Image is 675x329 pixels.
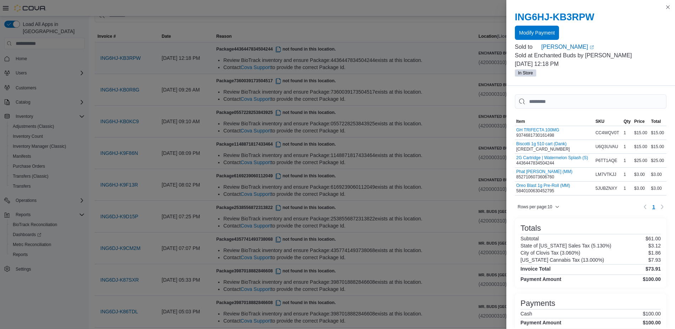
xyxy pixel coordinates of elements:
div: $3.00 [650,184,666,193]
div: $15.00 [650,129,666,137]
button: Rows per page:10 [515,203,562,211]
p: [DATE] 12:18 PM [515,60,666,68]
button: Oreo Blast 1g Pre-Roll (MM) [516,183,570,188]
p: $100.00 [643,311,661,317]
h6: State of [US_STATE] Sales Tax (5.130%) [521,243,611,249]
h4: $100.00 [643,320,661,325]
div: 8527106073606760 [516,169,573,180]
p: Sold at Enchanted Buds by [PERSON_NAME] [515,51,666,60]
div: $15.00 [633,142,649,151]
button: Biscotti 1g 510 cart (Dank) [516,141,570,146]
div: 1 [622,129,633,137]
p: $7.93 [648,257,661,263]
div: 9374681730161498 [516,127,559,138]
p: $3.12 [648,243,661,249]
h4: $100.00 [643,276,661,282]
h6: City of Clovis Tax (3.060%) [521,250,580,256]
button: GH TRIFECTA 100MG [516,127,559,132]
a: [PERSON_NAME]External link [541,43,666,51]
div: $15.00 [633,129,649,137]
div: 1 [622,170,633,179]
button: Previous page [641,203,649,211]
span: LM7VTKJJ [595,172,616,177]
h6: Subtotal [521,236,539,241]
div: [CREDIT_CARD_NUMBER] [516,141,570,152]
h6: [US_STATE] Cannabis Tax (13.000%) [521,257,604,263]
div: $25.00 [650,156,666,165]
div: $15.00 [650,142,666,151]
span: Rows per page : 10 [518,204,552,210]
button: Price [633,117,649,126]
span: Modify Payment [519,29,555,36]
h4: Payment Amount [521,276,561,282]
div: 4436447834504244 [516,155,588,166]
span: CC4WQV0T [595,130,619,136]
span: In Store [515,69,536,77]
svg: External link [590,45,594,49]
h6: Cash [521,311,532,317]
h4: Payment Amount [521,320,561,325]
p: $61.00 [645,236,661,241]
span: In Store [518,70,533,76]
p: $1.86 [648,250,661,256]
div: 1 [622,184,633,193]
button: Qty [622,117,633,126]
h4: $73.91 [645,266,661,272]
span: U6Q3UVAU [595,144,618,150]
span: Qty [624,119,631,124]
div: $3.00 [633,170,649,179]
button: Phat [PERSON_NAME] (MM) [516,169,573,174]
button: Modify Payment [515,26,559,40]
h3: Payments [521,299,555,308]
button: Close this dialog [664,3,672,11]
button: SKU [594,117,622,126]
span: SKU [595,119,604,124]
div: 5840100630452795 [516,183,570,194]
h3: Totals [521,224,541,233]
span: Price [634,119,644,124]
button: Next page [658,203,666,211]
input: This is a search bar. As you type, the results lower in the page will automatically filter. [515,94,666,109]
button: Item [515,117,594,126]
span: P6TT1AQE [595,158,617,163]
ul: Pagination for table: MemoryTable from EuiInMemoryTable [649,201,658,213]
span: 5JUBZNXY [595,186,617,191]
div: 1 [622,156,633,165]
h4: Invoice Total [521,266,551,272]
div: $3.00 [650,170,666,179]
nav: Pagination for table: MemoryTable from EuiInMemoryTable [641,201,666,213]
span: Total [651,119,661,124]
span: 1 [652,203,655,210]
div: 1 [622,142,633,151]
div: Sold to [515,43,540,51]
button: Total [650,117,666,126]
div: $3.00 [633,184,649,193]
span: Item [516,119,525,124]
button: Page 1 of 1 [649,201,658,213]
div: $25.00 [633,156,649,165]
h2: ING6HJ-KB3RPW [515,11,666,23]
button: 2G Cartridge | Watermelon Splash (S) [516,155,588,160]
